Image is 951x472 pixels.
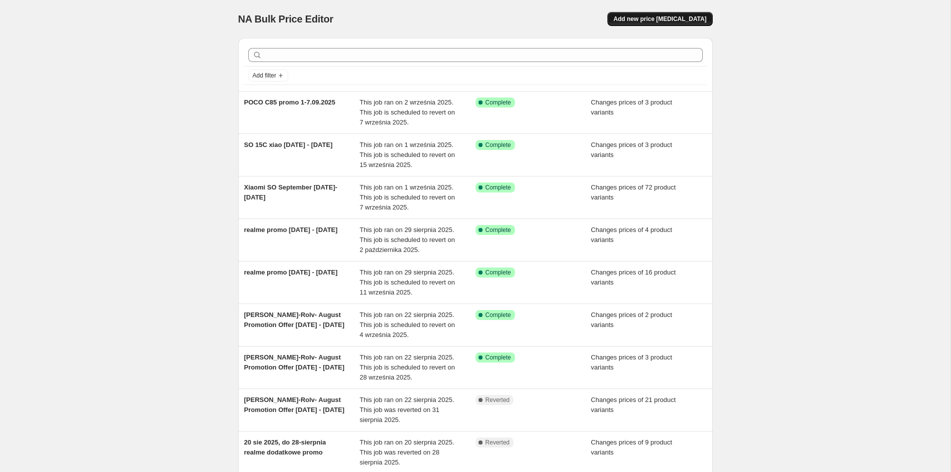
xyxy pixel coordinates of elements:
[244,98,336,106] span: POCO C85 promo 1-7.09.2025
[360,311,455,338] span: This job ran on 22 sierpnia 2025. This job is scheduled to revert on 4 września 2025.
[485,353,511,361] span: Complete
[360,141,455,168] span: This job ran on 1 września 2025. This job is scheduled to revert on 15 września 2025.
[244,396,345,413] span: [PERSON_NAME]-Rolv- August Promotion Offer [DATE] - [DATE]
[360,226,455,253] span: This job ran on 29 sierpnia 2025. This job is scheduled to revert on 2 października 2025.
[591,141,672,158] span: Changes prices of 3 product variants
[360,268,455,296] span: This job ran on 29 sierpnia 2025. This job is scheduled to revert on 11 września 2025.
[244,226,338,233] span: realme promo [DATE] - [DATE]
[591,353,672,371] span: Changes prices of 3 product variants
[607,12,712,26] button: Add new price [MEDICAL_DATA]
[238,13,334,24] span: NA Bulk Price Editor
[253,71,276,79] span: Add filter
[360,396,454,423] span: This job ran on 22 sierpnia 2025. This job was reverted on 31 sierpnia 2025.
[485,311,511,319] span: Complete
[485,141,511,149] span: Complete
[591,396,676,413] span: Changes prices of 21 product variants
[485,438,510,446] span: Reverted
[591,98,672,116] span: Changes prices of 3 product variants
[485,226,511,234] span: Complete
[591,226,672,243] span: Changes prices of 4 product variants
[360,183,455,211] span: This job ran on 1 września 2025. This job is scheduled to revert on 7 września 2025.
[248,69,288,81] button: Add filter
[485,183,511,191] span: Complete
[485,268,511,276] span: Complete
[591,183,676,201] span: Changes prices of 72 product variants
[485,396,510,404] span: Reverted
[360,353,455,381] span: This job ran on 22 sierpnia 2025. This job is scheduled to revert on 28 września 2025.
[244,268,338,276] span: realme promo [DATE] - [DATE]
[244,311,345,328] span: [PERSON_NAME]-Rolv- August Promotion Offer [DATE] - [DATE]
[360,98,455,126] span: This job ran on 2 września 2025. This job is scheduled to revert on 7 września 2025.
[244,438,326,456] span: 20 sie 2025, do 28-sierpnia realme dodatkowe promo
[591,311,672,328] span: Changes prices of 2 product variants
[613,15,706,23] span: Add new price [MEDICAL_DATA]
[591,438,672,456] span: Changes prices of 9 product variants
[244,353,345,371] span: [PERSON_NAME]-Rolv- August Promotion Offer [DATE] - [DATE]
[485,98,511,106] span: Complete
[591,268,676,286] span: Changes prices of 16 product variants
[360,438,454,466] span: This job ran on 20 sierpnia 2025. This job was reverted on 28 sierpnia 2025.
[244,141,333,148] span: SO 15C xiao [DATE] - [DATE]
[244,183,338,201] span: Xiaomi SO September [DATE]- [DATE]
